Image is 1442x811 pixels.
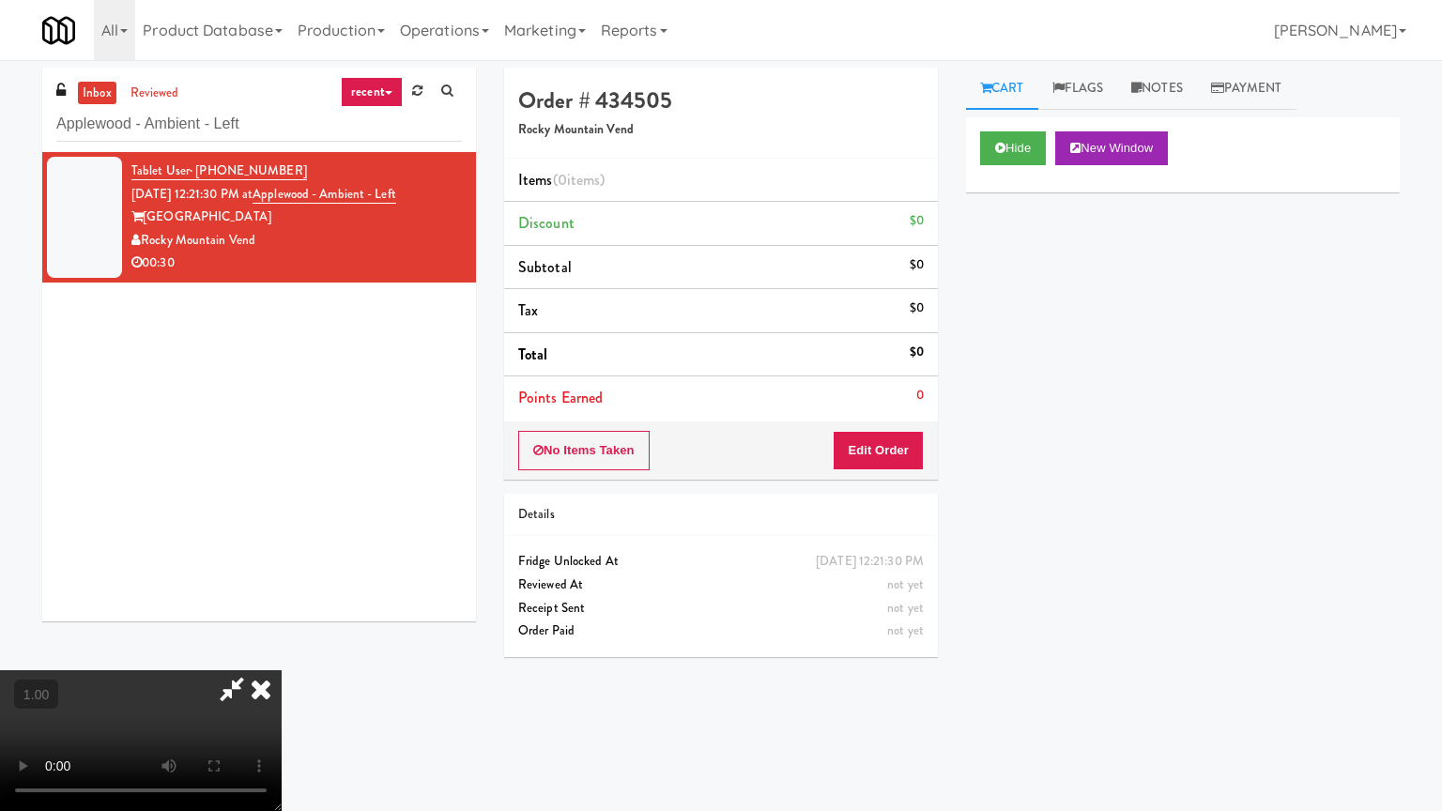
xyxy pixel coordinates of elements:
input: Search vision orders [56,107,462,142]
h4: Order # 434505 [518,88,924,113]
a: inbox [78,82,116,105]
h5: Rocky Mountain Vend [518,123,924,137]
div: $0 [910,209,924,233]
span: Items [518,169,605,191]
div: Fridge Unlocked At [518,550,924,574]
div: Rocky Mountain Vend [131,229,462,252]
div: $0 [910,297,924,320]
a: Notes [1117,68,1197,110]
span: Total [518,344,548,365]
span: Points Earned [518,387,603,408]
span: Discount [518,212,575,234]
span: [DATE] 12:21:30 PM at [131,185,253,203]
div: [GEOGRAPHIC_DATA] [131,206,462,229]
span: (0 ) [553,169,606,191]
span: not yet [887,575,924,593]
div: $0 [910,341,924,364]
a: Tablet User· [PHONE_NUMBER] [131,161,307,180]
button: Edit Order [833,431,924,470]
a: Applewood - Ambient - Left [253,185,396,204]
ng-pluralize: items [567,169,601,191]
img: Micromart [42,14,75,47]
button: No Items Taken [518,431,650,470]
div: Details [518,503,924,527]
button: Hide [980,131,1046,165]
div: Receipt Sent [518,597,924,620]
div: $0 [910,253,924,277]
div: Order Paid [518,620,924,643]
button: New Window [1055,131,1168,165]
span: not yet [887,621,924,639]
span: · [PHONE_NUMBER] [190,161,307,179]
span: Tax [518,299,538,321]
a: reviewed [126,82,184,105]
span: Subtotal [518,256,572,278]
span: not yet [887,599,924,617]
div: Reviewed At [518,574,924,597]
a: Cart [966,68,1038,110]
div: 00:30 [131,252,462,275]
a: Flags [1038,68,1118,110]
li: Tablet User· [PHONE_NUMBER][DATE] 12:21:30 PM atApplewood - Ambient - Left[GEOGRAPHIC_DATA]Rocky ... [42,152,476,283]
a: Payment [1197,68,1296,110]
a: recent [341,77,403,107]
div: 0 [916,384,924,407]
div: [DATE] 12:21:30 PM [816,550,924,574]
